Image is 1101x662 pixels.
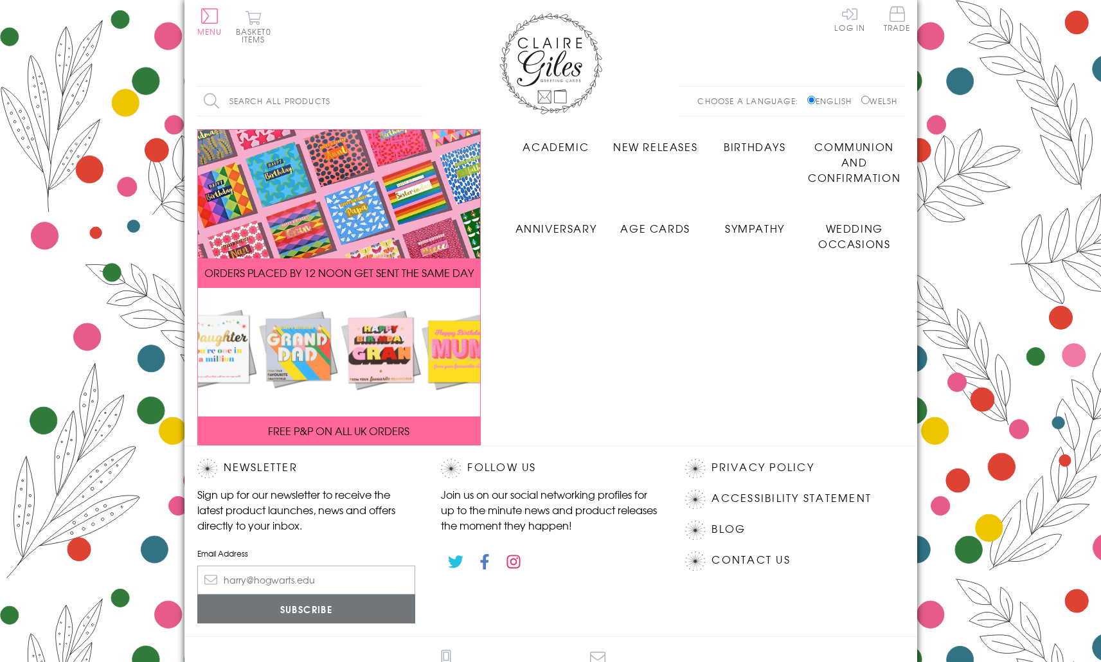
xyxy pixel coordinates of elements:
span: FREE P&P ON ALL UK ORDERS [268,423,409,438]
a: Trade [884,6,911,34]
span: ORDERS PLACED BY 12 NOON GET SENT THE SAME DAY [204,265,474,280]
input: Search all products [197,87,422,116]
span: Birthdays [724,139,785,154]
span: Anniversary [515,220,597,236]
span: Sympathy [725,220,785,236]
a: Wedding Occasions [805,211,904,251]
a: Birthdays [705,129,805,154]
a: Academic [506,129,606,154]
input: harry@hogwarts.edu [197,566,416,595]
span: Academic [523,139,589,154]
a: New Releases [605,129,705,154]
span: Trade [884,6,911,31]
button: Basket0 items [236,10,271,43]
label: Welsh [861,95,898,107]
a: Accessibility Statement [712,490,872,507]
input: Subscribe [197,595,416,623]
label: Email Address [197,548,416,559]
a: Sympathy [705,211,805,236]
a: Blog [712,521,746,538]
a: Age Cards [605,211,705,236]
h2: Follow Us [441,459,659,478]
a: Privacy Policy [712,459,814,476]
input: English [807,96,816,104]
input: Welsh [861,96,870,104]
span: Age Cards [620,220,690,236]
a: Contact Us [712,551,790,569]
span: Menu [197,26,222,37]
p: Join us on our social networking profiles for up to the minute news and product releases the mome... [441,487,659,533]
h2: Newsletter [197,459,416,478]
a: Log In [834,6,865,31]
span: 0 items [242,26,271,45]
a: Communion and Confirmation [805,129,904,185]
span: New Releases [613,139,697,154]
p: Choose a language: [697,95,805,107]
a: Anniversary [506,211,606,236]
label: English [807,95,858,107]
input: Search [409,87,422,116]
img: Claire Giles Greetings Cards [499,13,602,114]
button: Menu [197,8,222,35]
span: Communion and Confirmation [808,139,900,185]
span: Wedding Occasions [818,220,890,251]
p: Sign up for our newsletter to receive the latest product launches, news and offers directly to yo... [197,487,416,533]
